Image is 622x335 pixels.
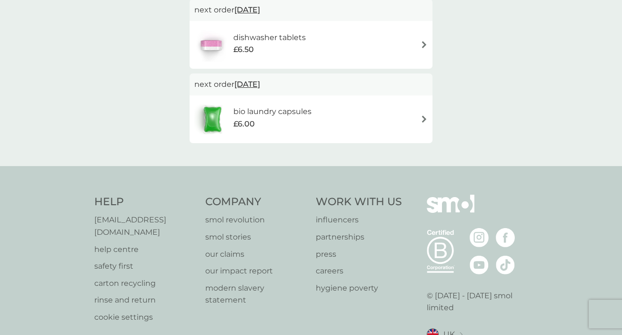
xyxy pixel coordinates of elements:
[316,231,402,243] a: partnerships
[205,248,307,261] a: our claims
[233,118,255,130] span: £6.00
[194,28,228,62] img: dishwasher tablets
[234,75,260,94] span: [DATE]
[194,4,428,16] p: next order
[496,255,515,274] img: visit the smol Tiktok page
[316,214,402,226] a: influencers
[233,31,306,44] h6: dishwasher tablets
[94,195,196,209] h4: Help
[421,115,428,123] img: arrow right
[205,265,307,277] a: our impact report
[316,282,402,294] a: hygiene poverty
[194,78,428,91] p: next order
[205,231,307,243] a: smol stories
[94,260,196,272] a: safety first
[427,290,528,314] p: © [DATE] - [DATE] smol limited
[316,265,402,277] a: careers
[94,243,196,256] a: help centre
[94,294,196,306] a: rinse and return
[205,214,307,226] a: smol revolution
[470,228,489,247] img: visit the smol Instagram page
[234,0,260,19] span: [DATE]
[205,282,307,306] a: modern slavery statement
[94,214,196,238] a: [EMAIL_ADDRESS][DOMAIN_NAME]
[94,311,196,324] a: cookie settings
[496,228,515,247] img: visit the smol Facebook page
[194,103,231,136] img: bio laundry capsules
[470,255,489,274] img: visit the smol Youtube page
[421,41,428,48] img: arrow right
[316,248,402,261] a: press
[316,195,402,209] h4: Work With Us
[94,277,196,290] a: carton recycling
[205,195,307,209] h4: Company
[233,43,254,56] span: £6.50
[233,105,311,118] h6: bio laundry capsules
[427,195,474,227] img: smol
